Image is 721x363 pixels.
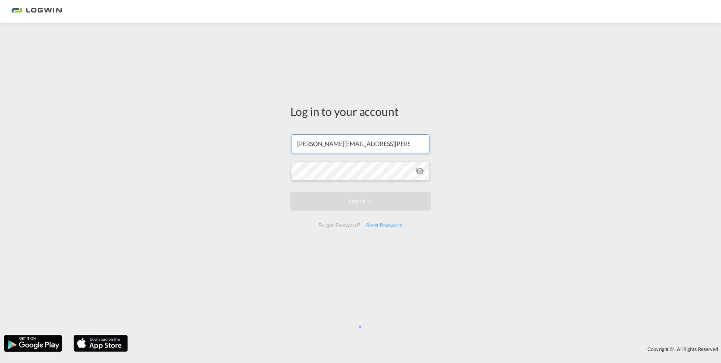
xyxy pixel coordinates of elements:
[291,134,430,153] input: Enter email/phone number
[11,3,62,20] img: bc73a0e0d8c111efacd525e4c8ad7d32.png
[363,218,406,232] div: Reset Password
[73,334,129,352] img: apple.png
[290,192,431,211] button: LOGIN
[290,103,431,119] div: Log in to your account
[3,334,63,352] img: google.png
[132,343,721,355] div: Copyright © . All Rights Reserved
[315,218,363,232] div: Forgot Password?
[415,166,424,175] md-icon: icon-eye-off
